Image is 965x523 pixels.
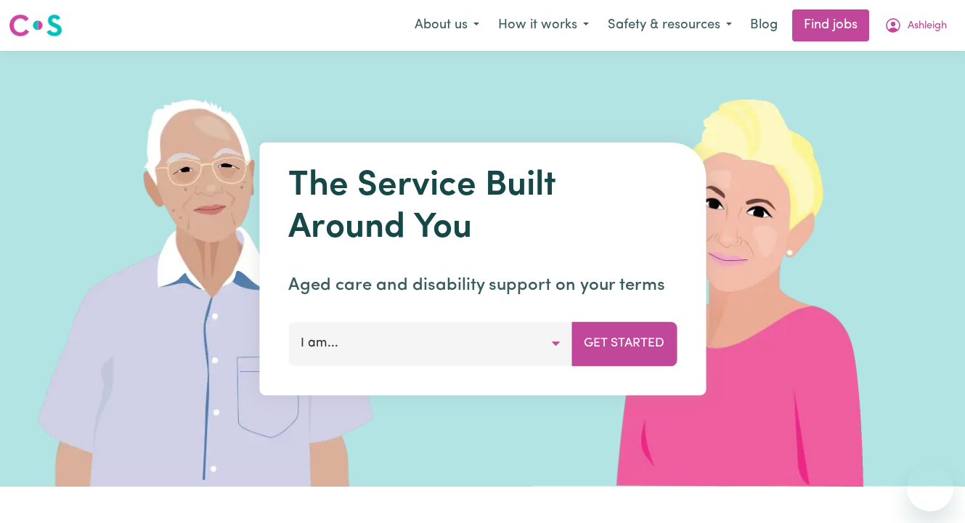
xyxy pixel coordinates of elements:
[489,10,598,41] button: How it works
[875,10,956,41] button: My Account
[9,9,62,42] a: Careseekers logo
[741,9,786,41] a: Blog
[598,10,741,41] button: Safety & resources
[288,272,677,299] p: Aged care and disability support on your terms
[9,12,62,38] img: Careseekers logo
[792,9,869,41] a: Find jobs
[908,18,947,34] span: Ashleigh
[571,322,677,365] button: Get Started
[288,166,677,249] h1: The Service Built Around You
[405,10,489,41] button: About us
[288,322,572,365] button: I am...
[907,465,953,511] iframe: Button to launch messaging window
